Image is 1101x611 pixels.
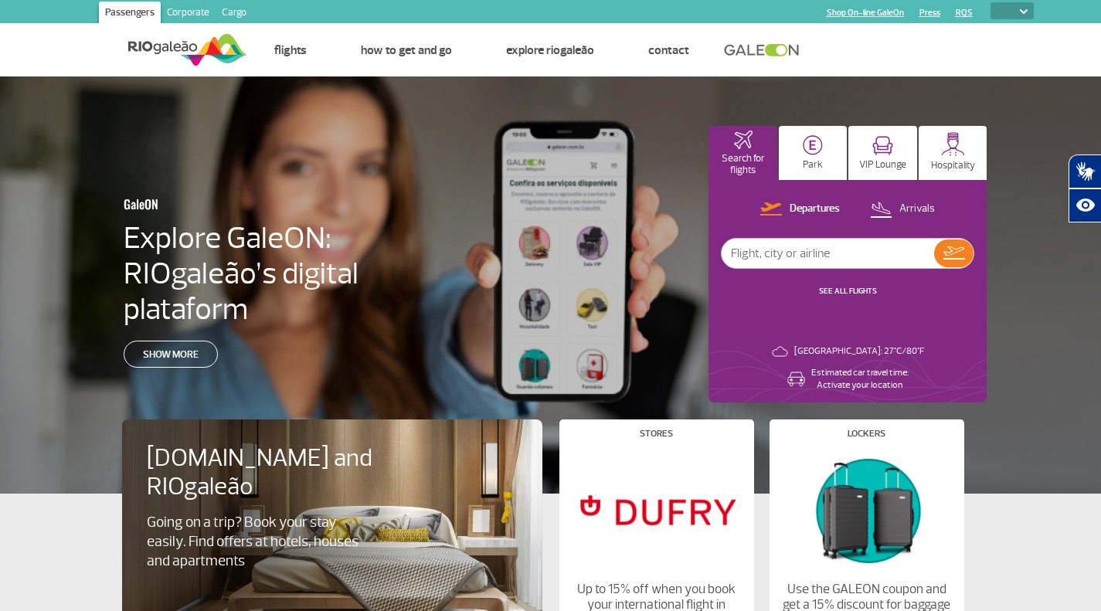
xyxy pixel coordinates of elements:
button: Abrir tradutor de língua de sinais. [1069,154,1101,188]
button: Arrivals [865,199,940,219]
button: Search for flights [709,126,777,180]
div: Plugin de acessibilidade da Hand Talk. [1069,154,1101,222]
button: Hospitality [919,126,987,180]
a: Flights [274,42,307,58]
p: Park [803,159,823,171]
p: Departures [790,202,840,216]
h4: [DOMAIN_NAME] and RIOgaleão [147,444,392,501]
img: Lockers [782,450,950,569]
a: Explore RIOgaleão [506,42,594,58]
button: Abrir recursos assistivos. [1069,188,1101,222]
a: Show more [124,341,218,368]
img: airplaneHomeActive.svg [734,131,753,149]
a: RQS [956,8,973,18]
img: Stores [572,450,740,569]
a: Press [919,8,940,18]
button: Park [779,126,848,180]
p: Estimated car travel time: Activate your location [811,367,909,392]
p: Hospitality [931,160,975,171]
p: VIP Lounge [859,159,906,171]
a: Shop On-line GaleOn [827,8,904,18]
h4: Stores [640,429,673,438]
img: carParkingHome.svg [803,135,823,155]
a: SEE ALL FLIGHTS [819,286,877,296]
a: How to get and go [361,42,452,58]
button: VIP Lounge [848,126,917,180]
h4: Explore GaleON: RIOgaleão’s digital plataform [124,220,457,327]
p: Arrivals [899,202,935,216]
h4: Lockers [848,429,885,438]
a: Cargo [216,2,253,26]
img: hospitality.svg [941,132,965,156]
p: [GEOGRAPHIC_DATA]: 27°C/80°F [794,345,924,358]
p: Going on a trip? Book your stay easily. Find offers at hotels, houses and apartments [147,513,366,571]
a: [DOMAIN_NAME] and RIOgaleãoGoing on a trip? Book your stay easily. Find offers at hotels, houses ... [147,444,518,571]
img: vipRoom.svg [872,136,893,155]
input: Flight, city or airline [722,239,934,268]
a: Corporate [161,2,216,26]
p: Search for flights [716,153,770,176]
a: Passengers [99,2,161,26]
button: SEE ALL FLIGHTS [814,285,882,297]
button: Departures [756,199,844,219]
a: Contact [648,42,689,58]
h3: GaleON [124,188,382,220]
